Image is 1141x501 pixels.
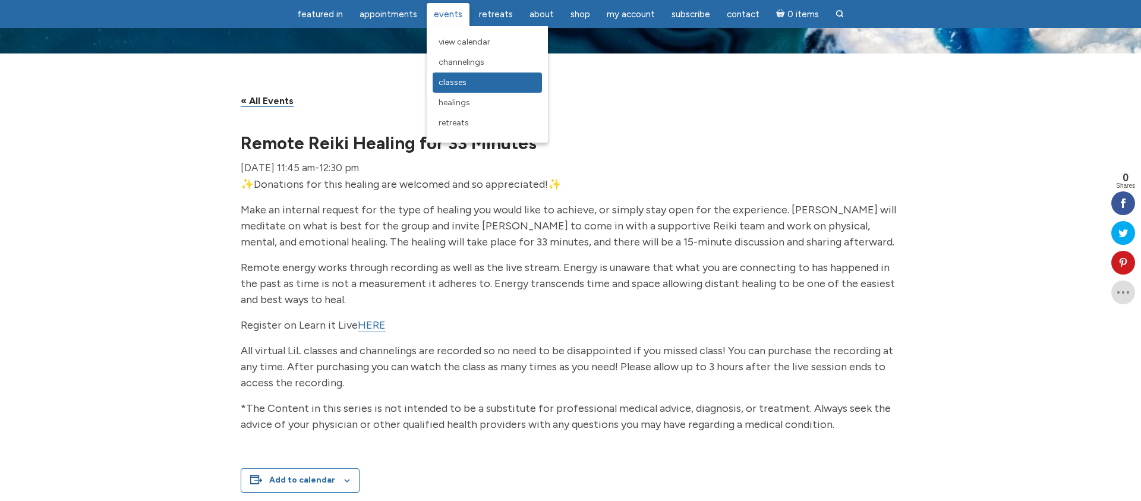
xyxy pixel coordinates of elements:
span: Appointments [360,9,417,20]
span: Shop [570,9,590,20]
span: Channelings [439,57,484,67]
span: Healings [439,97,470,108]
p: ✨Donations for this healing are welcomed and so appreciated!✨ [241,177,900,193]
a: Healings [433,93,542,113]
a: Events [427,3,469,26]
a: Classes [433,73,542,93]
a: About [522,3,561,26]
a: Subscribe [664,3,717,26]
a: Channelings [433,52,542,73]
p: All virtual LiL classes and channelings are recorded so no need to be disappointed if you missed ... [241,343,900,391]
p: Remote energy works through recording as well as the live stream. Energy is unaware that what you... [241,260,900,308]
a: Contact [720,3,767,26]
a: View Calendar [433,32,542,52]
span: Contact [727,9,759,20]
p: Register on Learn it Live [241,317,900,333]
span: Retreats [479,9,513,20]
span: View Calendar [439,37,490,47]
a: Retreats [433,113,542,133]
a: Retreats [472,3,520,26]
span: 0 items [787,10,819,19]
a: HERE [358,319,386,332]
span: featured in [297,9,343,20]
a: My Account [600,3,662,26]
a: « All Events [241,95,294,107]
span: Subscribe [672,9,710,20]
span: About [529,9,554,20]
h1: Remote Reiki Healing for 33 Minutes [241,134,900,152]
span: My Account [607,9,655,20]
a: Cart0 items [769,2,826,26]
span: 12:30 pm [319,162,359,174]
span: [DATE] 11:45 am [241,162,315,174]
span: Shares [1116,183,1135,189]
button: View links to add events to your calendar [269,475,335,485]
i: Cart [776,9,787,20]
span: Retreats [439,118,469,128]
span: Classes [439,77,467,87]
p: *The Content in this series is not intended to be a substitute for professional medical advice, d... [241,401,900,433]
a: Shop [563,3,597,26]
div: - [241,159,359,177]
span: Events [434,9,462,20]
span: 0 [1116,172,1135,183]
a: Appointments [352,3,424,26]
p: Make an internal request for the type of healing you would like to achieve, or simply stay open f... [241,202,900,250]
a: featured in [290,3,350,26]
